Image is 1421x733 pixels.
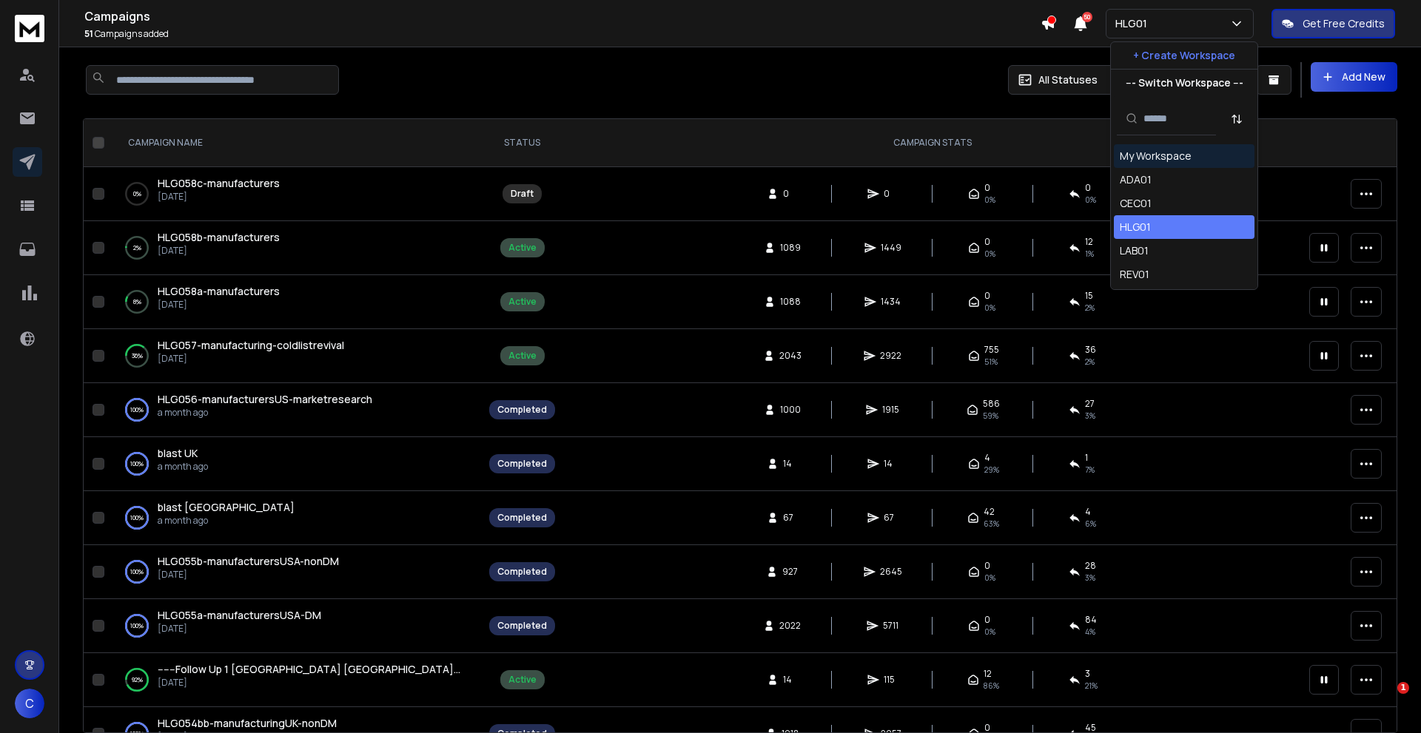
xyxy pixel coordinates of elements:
a: blast UK [158,446,198,461]
span: 67 [884,512,898,524]
p: [DATE] [158,245,280,257]
span: 51 % [984,356,998,368]
td: 36%HLG057-manufacturing-coldlistrevival[DATE] [110,329,480,383]
div: My Workspace [1120,149,1192,163]
p: 100 % [130,402,144,417]
p: 100 % [130,564,144,579]
span: 2 % [1085,302,1095,314]
p: 8 % [133,294,141,309]
span: 4 % [1085,626,1095,638]
td: 100%blast UKa month ago [110,437,480,491]
span: 2922 [880,350,901,362]
p: a month ago [158,515,295,527]
h1: Campaigns [84,7,1041,25]
button: Sort by Sort A-Z [1222,104,1252,134]
div: LAB01 [1120,243,1149,258]
td: 100%blast [GEOGRAPHIC_DATA]a month ago [110,491,480,545]
span: 1000 [780,404,801,416]
span: 14 [783,458,798,470]
span: 59 % [983,410,998,422]
button: Get Free Credits [1271,9,1395,38]
span: 42 [984,506,995,518]
p: a month ago [158,461,208,473]
span: 0% [984,626,995,638]
a: HLG055a-manufacturersUSA-DM [158,608,321,623]
a: HLG056-manufacturersUS-marketresearch [158,392,372,407]
a: blast [GEOGRAPHIC_DATA] [158,500,295,515]
div: Draft [511,188,534,200]
span: 3 % [1085,572,1095,584]
p: a month ago [158,407,372,419]
iframe: Intercom live chat [1367,682,1402,717]
span: blast UK [158,446,198,460]
span: 1089 [780,242,801,254]
span: 115 [884,674,898,686]
span: 1915 [882,404,899,416]
span: 63 % [984,518,999,530]
span: 927 [782,566,798,578]
td: 100%HLG056-manufacturersUS-marketresearcha month ago [110,383,480,437]
p: 2 % [133,240,141,255]
span: HLG057-manufacturing-coldlistrevival [158,338,344,352]
div: CEC01 [1120,196,1152,211]
div: Completed [497,620,547,632]
td: 100%HLG055a-manufacturersUSA-DM[DATE] [110,599,480,653]
span: 0 [884,188,898,200]
th: STATUS [480,119,564,167]
span: HLG055a-manufacturersUSA-DM [158,608,321,622]
p: 36 % [132,348,143,363]
div: Completed [497,566,547,578]
p: [DATE] [158,677,466,689]
div: Active [508,296,537,308]
span: 0 [984,560,990,572]
span: 86 % [984,680,999,692]
p: Campaigns added [84,28,1041,40]
td: 8%HLG058a-manufacturers[DATE] [110,275,480,329]
div: Active [508,350,537,362]
p: --- Switch Workspace --- [1126,75,1243,90]
span: 7 % [1085,464,1095,476]
span: 0% [1085,194,1096,206]
span: HLG058a-manufacturers [158,284,280,298]
th: CAMPAIGN NAME [110,119,480,167]
span: 3 [1085,668,1090,680]
a: ------Follow Up 1 [GEOGRAPHIC_DATA] [GEOGRAPHIC_DATA]------ [158,662,466,677]
button: C [15,689,44,718]
p: [DATE] [158,623,321,635]
p: 92 % [132,672,143,687]
span: 12 [1085,236,1093,248]
td: 2%HLG058b-manufacturers[DATE] [110,221,480,275]
span: 0 [1085,182,1091,194]
p: HLG01 [1115,16,1153,31]
span: 84 [1085,614,1097,626]
span: 29 % [984,464,999,476]
span: HLG054bb-manufacturingUK-nonDM [158,716,337,730]
span: 0 [783,188,798,200]
div: REV01 [1120,267,1149,282]
span: 0 [984,614,990,626]
div: HLG01 [1120,220,1151,234]
span: 0 [984,236,990,248]
div: ADA01 [1120,172,1152,187]
span: 0% [984,194,995,206]
span: 1 % [1085,248,1094,260]
span: HLG058b-manufacturers [158,230,280,244]
span: 14 [783,674,798,686]
p: [DATE] [158,569,339,581]
span: blast [GEOGRAPHIC_DATA] [158,500,295,514]
div: Active [508,674,537,686]
p: All Statuses [1038,72,1098,87]
span: 2022 [779,620,801,632]
span: 21 % [1085,680,1098,692]
p: Get Free Credits [1303,16,1385,31]
span: 4 [1085,506,1091,518]
span: 27 [1085,398,1095,410]
div: Completed [497,512,547,524]
span: 6 % [1085,518,1096,530]
span: 2645 [880,566,902,578]
th: CAMPAIGN STATS [564,119,1300,167]
p: [DATE] [158,299,280,311]
span: 28 [1085,560,1096,572]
